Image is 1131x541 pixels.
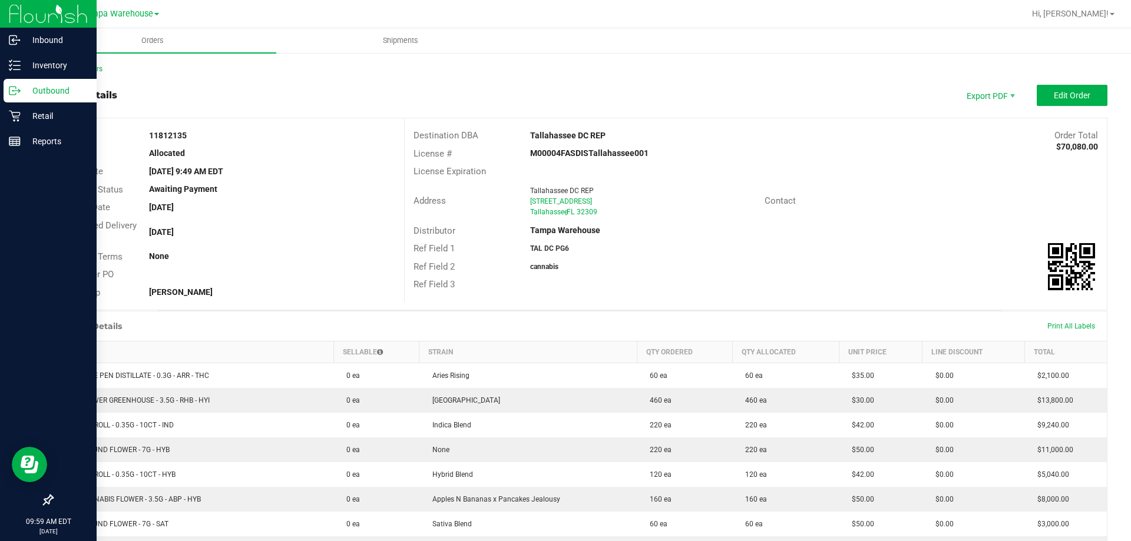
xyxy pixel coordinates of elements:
[1031,470,1069,479] span: $5,040.00
[21,58,91,72] p: Inventory
[9,85,21,97] inline-svg: Outbound
[922,341,1025,363] th: Line Discount
[12,447,47,482] iframe: Resource center
[644,421,672,429] span: 220 ea
[565,208,567,216] span: ,
[414,243,455,254] span: Ref Field 1
[5,527,91,536] p: [DATE]
[1031,495,1069,503] span: $8,000.00
[340,421,360,429] span: 0 ea
[276,28,524,53] a: Shipments
[930,495,954,503] span: $0.00
[53,341,334,363] th: Item
[1047,322,1095,330] span: Print All Labels
[1054,130,1098,141] span: Order Total
[1031,371,1069,380] span: $2,100.00
[1024,341,1107,363] th: Total
[9,34,21,46] inline-svg: Inbound
[333,341,419,363] th: Sellable
[530,263,558,271] strong: cannabis
[414,148,452,159] span: License #
[739,421,767,429] span: 220 ea
[739,520,763,528] span: 60 ea
[367,35,434,46] span: Shipments
[125,35,180,46] span: Orders
[765,195,796,206] span: Contact
[414,225,455,236] span: Distributor
[846,371,874,380] span: $35.00
[5,516,91,527] p: 09:59 AM EDT
[846,446,874,454] span: $50.00
[567,208,574,216] span: FL
[846,495,874,503] span: $50.00
[21,109,91,123] p: Retail
[60,396,210,404] span: FD - FLOWER GREENHOUSE - 3.5G - RHB - HYI
[149,131,187,140] strong: 11812135
[149,251,169,261] strong: None
[530,187,594,195] span: Tallahassee DC REP
[577,208,597,216] span: 32309
[739,371,763,380] span: 60 ea
[644,520,667,528] span: 60 ea
[846,470,874,479] span: $42.00
[530,208,568,216] span: Tallahassee
[530,244,569,253] strong: TAL DC PG6
[414,261,455,272] span: Ref Field 2
[60,520,168,528] span: FT - GROUND FLOWER - 7G - SAT
[846,396,874,404] span: $30.00
[340,396,360,404] span: 0 ea
[81,9,153,19] span: Tampa Warehouse
[419,341,637,363] th: Strain
[1048,243,1095,290] qrcode: 11812135
[930,371,954,380] span: $0.00
[644,470,672,479] span: 120 ea
[426,520,472,528] span: Sativa Blend
[739,396,767,404] span: 460 ea
[1054,91,1090,100] span: Edit Order
[426,371,469,380] span: Aries Rising
[149,167,223,176] strong: [DATE] 9:49 AM EDT
[732,341,839,363] th: Qty Allocated
[1048,243,1095,290] img: Scan me!
[426,470,473,479] span: Hybrid Blend
[21,84,91,98] p: Outbound
[9,110,21,122] inline-svg: Retail
[1031,446,1073,454] span: $11,000.00
[530,148,649,158] strong: M00004FASDISTallahassee001
[9,135,21,147] inline-svg: Reports
[21,33,91,47] p: Inbound
[1031,520,1069,528] span: $3,000.00
[340,520,360,528] span: 0 ea
[637,341,732,363] th: Qty Ordered
[644,495,672,503] span: 160 ea
[340,371,360,380] span: 0 ea
[60,421,174,429] span: FT - PRE-ROLL - 0.35G - 10CT - IND
[1056,142,1098,151] strong: $70,080.00
[28,28,276,53] a: Orders
[340,446,360,454] span: 0 ea
[60,371,209,380] span: FT - VAPE PEN DISTILLATE - 0.3G - ARR - THC
[426,396,500,404] span: [GEOGRAPHIC_DATA]
[426,446,449,454] span: None
[426,421,471,429] span: Indica Blend
[739,495,767,503] span: 160 ea
[644,446,672,454] span: 220 ea
[60,495,201,503] span: FT - CANNABIS FLOWER - 3.5G - ABP - HYB
[1032,9,1109,18] span: Hi, [PERSON_NAME]!
[930,396,954,404] span: $0.00
[414,166,486,177] span: License Expiration
[954,85,1025,106] li: Export PDF
[414,195,446,206] span: Address
[739,470,767,479] span: 120 ea
[930,421,954,429] span: $0.00
[149,227,174,237] strong: [DATE]
[644,396,672,404] span: 460 ea
[644,371,667,380] span: 60 ea
[149,203,174,212] strong: [DATE]
[530,225,600,235] strong: Tampa Warehouse
[21,134,91,148] p: Reports
[530,197,592,205] span: [STREET_ADDRESS]
[414,279,455,290] span: Ref Field 3
[60,446,170,454] span: FT - GROUND FLOWER - 7G - HYB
